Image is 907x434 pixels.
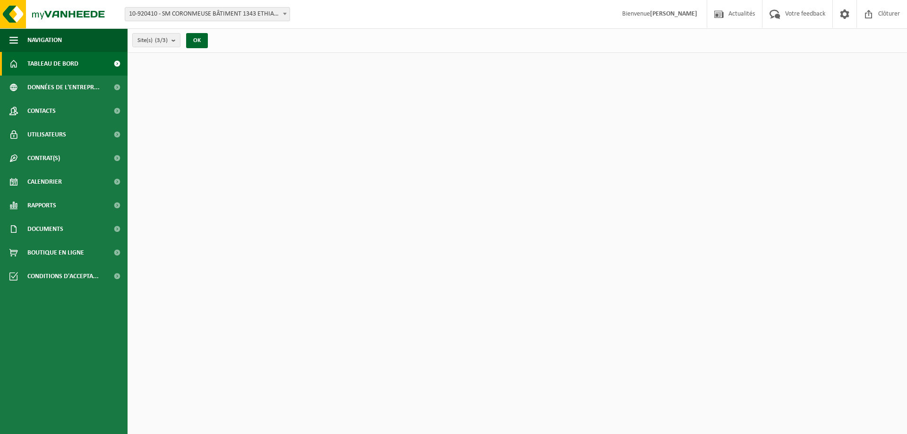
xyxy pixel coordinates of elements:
span: Navigation [27,28,62,52]
span: Conditions d'accepta... [27,264,99,288]
span: Calendrier [27,170,62,194]
span: Boutique en ligne [27,241,84,264]
span: Tableau de bord [27,52,78,76]
strong: [PERSON_NAME] [650,10,697,17]
count: (3/3) [155,37,168,43]
button: Site(s)(3/3) [132,33,180,47]
button: OK [186,33,208,48]
span: 10-920410 - SM CORONMEUSE BÂTIMENT 1343 ETHIAS - HERSTAL [125,7,290,21]
span: Contacts [27,99,56,123]
span: Site(s) [137,34,168,48]
span: Contrat(s) [27,146,60,170]
span: Utilisateurs [27,123,66,146]
span: Rapports [27,194,56,217]
span: Données de l'entrepr... [27,76,100,99]
span: 10-920410 - SM CORONMEUSE BÂTIMENT 1343 ETHIAS - HERSTAL [125,8,290,21]
span: Documents [27,217,63,241]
